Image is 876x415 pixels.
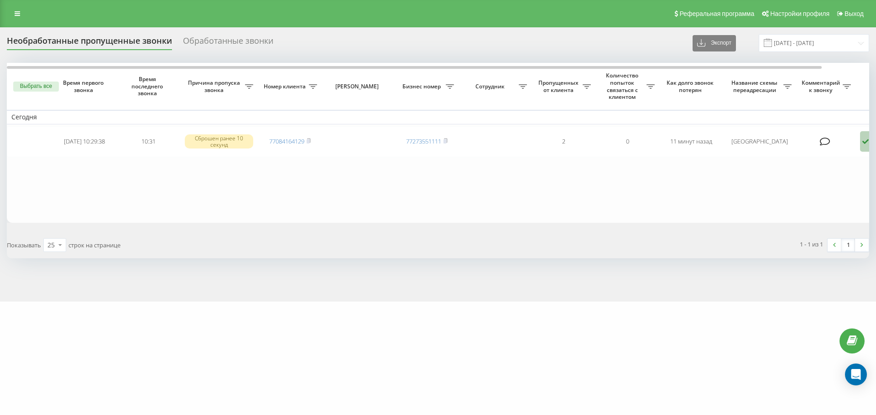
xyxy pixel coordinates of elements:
[399,83,446,90] span: Бизнес номер
[600,72,647,100] span: Количество попыток связаться с клиентом
[406,137,441,145] a: 77273551111
[728,79,783,93] span: Название схемы переадресации
[667,79,716,93] span: Как долго звонок потерян
[532,126,595,157] td: 2
[13,82,59,92] button: Выбрать все
[536,79,583,93] span: Пропущенных от клиента
[841,239,855,251] a: 1
[770,10,829,17] span: Настройки профиля
[463,83,519,90] span: Сотрудник
[7,36,172,50] div: Необработанные пропущенные звонки
[185,79,245,93] span: Причина пропуска звонка
[659,126,723,157] td: 11 минут назад
[723,126,796,157] td: [GEOGRAPHIC_DATA]
[185,134,253,148] div: Сброшен ранее 10 секунд
[7,241,41,249] span: Показывать
[801,79,843,93] span: Комментарий к звонку
[595,126,659,157] td: 0
[329,83,387,90] span: [PERSON_NAME]
[60,79,109,93] span: Время первого звонка
[124,76,173,97] span: Время последнего звонка
[679,10,754,17] span: Реферальная программа
[262,83,309,90] span: Номер клиента
[116,126,180,157] td: 10:31
[52,126,116,157] td: [DATE] 10:29:38
[269,137,304,145] a: 77084164129
[47,241,55,250] div: 25
[693,35,736,51] button: Экспорт
[845,10,864,17] span: Выход
[845,364,867,385] div: Open Intercom Messenger
[68,241,120,249] span: строк на странице
[800,240,823,249] div: 1 - 1 из 1
[183,36,273,50] div: Обработанные звонки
